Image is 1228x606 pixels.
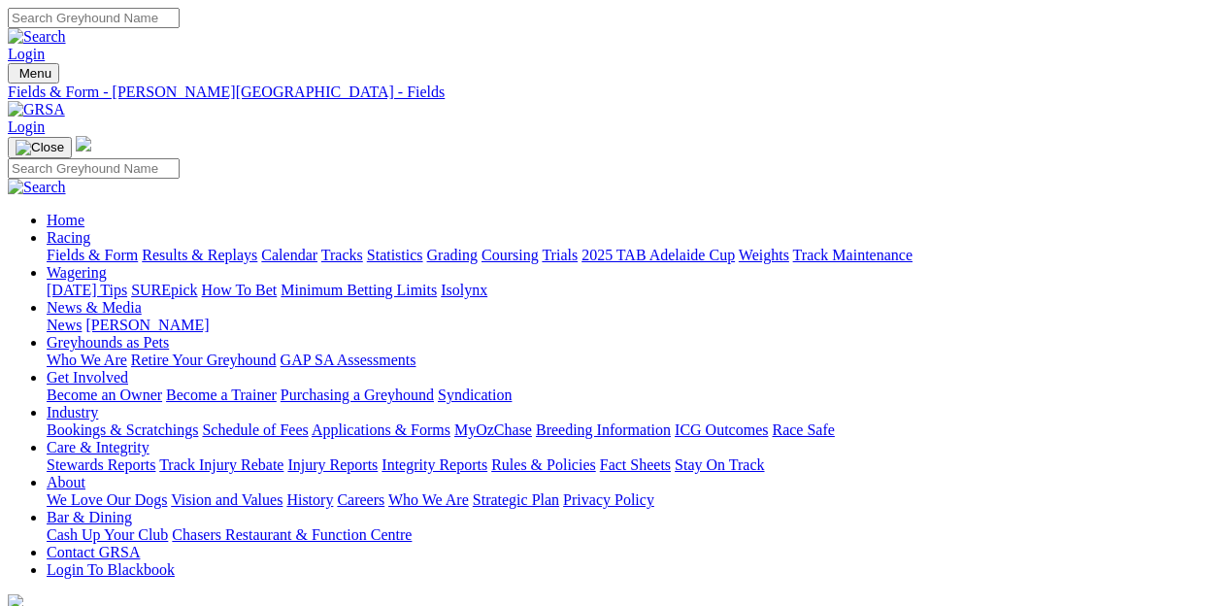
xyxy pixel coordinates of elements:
[281,352,416,368] a: GAP SA Assessments
[8,101,65,118] img: GRSA
[202,282,278,298] a: How To Bet
[382,456,487,473] a: Integrity Reports
[47,387,1220,404] div: Get Involved
[171,491,282,508] a: Vision and Values
[47,282,1220,299] div: Wagering
[47,544,140,560] a: Contact GRSA
[47,317,82,333] a: News
[47,212,84,228] a: Home
[337,491,384,508] a: Careers
[47,474,85,490] a: About
[47,439,149,455] a: Care & Integrity
[85,317,209,333] a: [PERSON_NAME]
[47,421,1220,439] div: Industry
[131,352,277,368] a: Retire Your Greyhound
[47,247,138,263] a: Fields & Form
[536,421,671,438] a: Breeding Information
[542,247,578,263] a: Trials
[287,456,378,473] a: Injury Reports
[47,299,142,316] a: News & Media
[19,66,51,81] span: Menu
[47,526,168,543] a: Cash Up Your Club
[47,352,1220,369] div: Greyhounds as Pets
[8,46,45,62] a: Login
[159,456,283,473] a: Track Injury Rebate
[47,526,1220,544] div: Bar & Dining
[47,491,1220,509] div: About
[675,421,768,438] a: ICG Outcomes
[388,491,469,508] a: Who We Are
[8,137,72,158] button: Toggle navigation
[47,387,162,403] a: Become an Owner
[131,282,197,298] a: SUREpick
[47,456,1220,474] div: Care & Integrity
[47,456,155,473] a: Stewards Reports
[441,282,487,298] a: Isolynx
[438,387,512,403] a: Syndication
[47,317,1220,334] div: News & Media
[76,136,91,151] img: logo-grsa-white.png
[142,247,257,263] a: Results & Replays
[8,63,59,84] button: Toggle navigation
[675,456,764,473] a: Stay On Track
[581,247,735,263] a: 2025 TAB Adelaide Cup
[47,369,128,386] a: Get Involved
[8,84,1220,101] a: Fields & Form - [PERSON_NAME][GEOGRAPHIC_DATA] - Fields
[8,8,180,28] input: Search
[202,421,308,438] a: Schedule of Fees
[491,456,596,473] a: Rules & Policies
[454,421,532,438] a: MyOzChase
[367,247,423,263] a: Statistics
[8,179,66,196] img: Search
[286,491,333,508] a: History
[47,282,127,298] a: [DATE] Tips
[281,282,437,298] a: Minimum Betting Limits
[312,421,450,438] a: Applications & Forms
[481,247,539,263] a: Coursing
[47,264,107,281] a: Wagering
[427,247,478,263] a: Grading
[8,118,45,135] a: Login
[563,491,654,508] a: Privacy Policy
[772,421,834,438] a: Race Safe
[600,456,671,473] a: Fact Sheets
[16,140,64,155] img: Close
[473,491,559,508] a: Strategic Plan
[47,421,198,438] a: Bookings & Scratchings
[47,491,167,508] a: We Love Our Dogs
[261,247,317,263] a: Calendar
[47,561,175,578] a: Login To Blackbook
[739,247,789,263] a: Weights
[47,509,132,525] a: Bar & Dining
[172,526,412,543] a: Chasers Restaurant & Function Centre
[47,352,127,368] a: Who We Are
[47,247,1220,264] div: Racing
[793,247,913,263] a: Track Maintenance
[281,387,434,403] a: Purchasing a Greyhound
[47,229,90,246] a: Racing
[47,404,98,421] a: Industry
[47,334,169,351] a: Greyhounds as Pets
[166,387,277,403] a: Become a Trainer
[8,158,180,179] input: Search
[321,247,363,263] a: Tracks
[8,28,66,46] img: Search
